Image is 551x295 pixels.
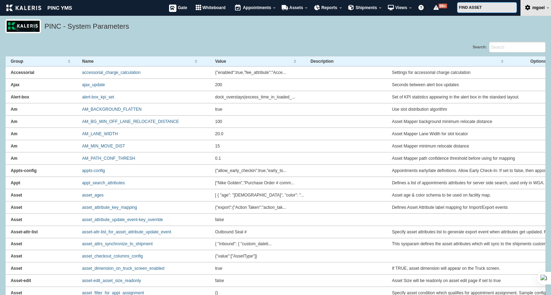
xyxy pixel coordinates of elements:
td: true [210,262,387,275]
a: ajax_update [82,82,105,87]
td: ["Nike Golden","Purchase Order # comm... [210,177,387,189]
a: AM_MIN_MOVE_DIST [82,144,125,149]
td: [ { "age": "[DEMOGRAPHIC_DATA]", "color": "... [210,189,387,201]
span: mgoel [532,5,545,10]
strong: Asset [11,254,22,259]
td: 15 [210,140,387,152]
strong: Asset [11,205,22,210]
a: asset_checkout_columns_config [82,254,143,259]
td: 200 [210,79,387,91]
input: Search: [489,42,546,53]
td: 100 [210,116,387,128]
td: 0.1 [210,152,387,165]
a: asset_ages [82,193,103,198]
span: Whiteboard [202,5,226,10]
th: Name : activate to sort column ascending [77,56,210,67]
a: appts-config [82,168,105,173]
strong: Appts-config [11,168,36,173]
a: appt_search_attributes [82,180,125,185]
h5: PINC - System Parameters [45,21,542,33]
td: {"enabled":true,"fee_attribute":"Acce... [210,67,387,79]
span: Reports [321,5,337,10]
strong: Am [11,119,17,124]
strong: Alert-box [11,95,29,100]
label: Search: [473,42,546,53]
a: AM_PATH_CONF_THRESH [82,156,135,161]
strong: Accessorial [11,70,34,75]
a: asset-attr-list_for_asset_attribute_update_event [82,229,171,234]
a: AM_BG_MIN_OFF_LANE_RELOCATE_DISTANCE [82,119,179,124]
strong: Ajax [11,82,19,87]
strong: Asset [11,241,22,246]
span: 99+ [438,4,447,8]
td: dock_overstays|excess_time_in_loaded_... [210,91,387,103]
td: {"allow_early_checkin":true,"early_to... [210,165,387,177]
td: {"value":["AssetType"]} [210,250,387,262]
strong: Am [11,131,17,136]
a: accessorial_charge_calculation [82,70,141,75]
td: { "inbound": { "custom_dateti... [210,238,387,251]
strong: Am [11,156,17,161]
span: Assets [289,5,303,10]
a: AM_LANE_WIDTH [82,131,118,136]
strong: Am [11,107,17,112]
strong: Asset [11,217,22,222]
a: AM_BACKGROUND_FLATTEN [82,107,142,112]
a: asset_attribute_update_event-key_override [82,217,163,222]
img: logo_pnc-prd.png [5,19,41,33]
th: Value : activate to sort column ascending [210,56,305,67]
strong: Asset-edit [11,278,31,283]
img: kaleris_pinc-9d9452ea2abe8761a8e09321c3823821456f7e8afc7303df8a03059e807e3f55.png [6,5,72,11]
td: true [210,103,387,116]
strong: Asset [11,266,22,271]
span: Shipments [356,5,377,10]
td: Outbound Seal # [210,226,387,238]
th: Group : activate to sort column ascending [6,56,77,67]
a: alert-box_kpi_set [82,95,114,100]
span: Gate [178,5,187,10]
th: Description : activate to sort column ascending [305,56,525,67]
td: false [210,275,387,287]
strong: Appt [11,180,20,185]
strong: Am [11,144,17,149]
input: FIND ASSET [457,2,517,13]
td: {"export":{"Action Taken":"action_tak... [210,201,387,214]
span: Views [395,5,407,10]
td: 20.0 [210,128,387,140]
a: asset_attribute_key_mapping [82,205,137,210]
a: asset_attrs_synchronize_to_shipment [82,241,153,246]
td: false [210,214,387,226]
a: asset-edit_asset_size_readonly [82,278,141,283]
strong: Asset-attr-list [11,229,38,234]
strong: Asset [11,193,22,198]
a: asset_dimension_on_truck_screen_enabled [82,266,164,271]
span: Appointments [243,5,271,10]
